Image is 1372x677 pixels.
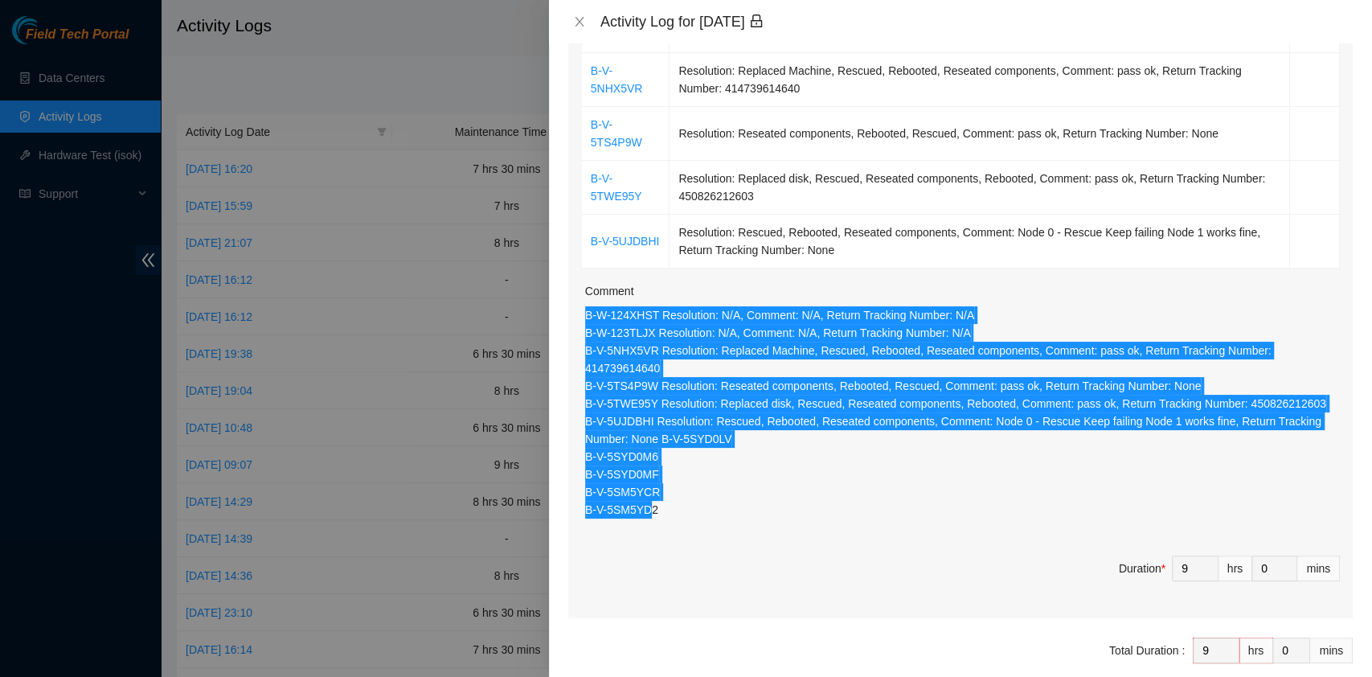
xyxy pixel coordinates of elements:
[1218,556,1252,581] div: hrs
[591,235,660,248] a: B-V-5UJDBHI
[1239,638,1273,663] div: hrs
[600,13,1353,31] div: Activity Log for [DATE]
[749,14,764,28] span: lock
[568,14,591,30] button: Close
[670,107,1290,161] td: Resolution: Reseated components, Rebooted, Rescued, Comment: pass ok, Return Tracking Number: None
[585,282,634,300] label: Comment
[585,306,1340,519] p: B-W-124XHST Resolution: N/A, Comment: N/A, Return Tracking Number: N/A B-W-123TLJX Resolution: N/...
[670,161,1290,215] td: Resolution: Replaced disk, Rescued, Reseated components, Rebooted, Comment: pass ok, Return Track...
[670,53,1290,107] td: Resolution: Replaced Machine, Rescued, Rebooted, Reseated components, Comment: pass ok, Return Tr...
[573,15,586,28] span: close
[1109,642,1185,659] div: Total Duration :
[591,64,643,95] a: B-V-5NHX5VR
[1310,638,1353,663] div: mins
[591,172,642,203] a: B-V-5TWE95Y
[1297,556,1340,581] div: mins
[1119,560,1165,577] div: Duration
[670,215,1290,269] td: Resolution: Rescued, Rebooted, Reseated components, Comment: Node 0 - Rescue Keep failing Node 1 ...
[591,118,642,149] a: B-V-5TS4P9W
